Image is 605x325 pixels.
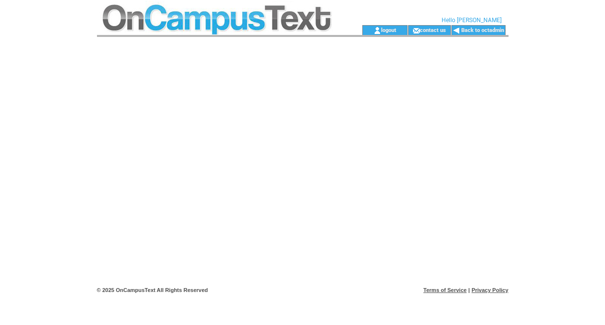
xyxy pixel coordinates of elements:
img: backArrow.gif [453,27,460,34]
a: contact us [420,27,446,33]
span: | [468,287,470,293]
a: Terms of Service [423,287,467,293]
img: contact_us_icon.gif [413,27,420,34]
span: Hello [PERSON_NAME] [442,17,502,24]
a: Privacy Policy [472,287,509,293]
a: logout [381,27,396,33]
span: © 2025 OnCampusText All Rights Reserved [97,287,208,293]
a: Back to octadmin [461,27,504,33]
img: account_icon.gif [374,27,381,34]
